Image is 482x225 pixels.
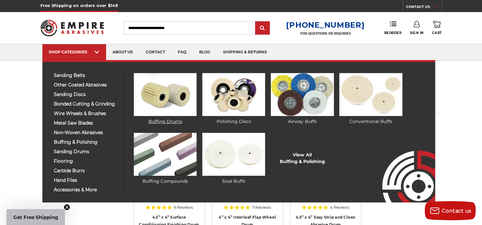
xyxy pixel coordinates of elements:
span: 6 Reviews [174,206,193,209]
input: Submit [256,22,269,35]
a: Sisal Buffs [202,133,265,185]
a: CONTACT US [406,3,442,12]
span: Cart [432,31,442,35]
img: Buffing Compounds [134,133,197,176]
p: FOR QUESTIONS OR INQUIRIES [286,31,364,36]
span: hand files [54,178,120,183]
a: about us [106,44,139,60]
img: Empire Abrasives [40,16,104,40]
span: Sign In [410,31,424,35]
a: Conventional Buffs [339,73,402,125]
a: faq [171,44,193,60]
a: Polishing Discs [202,73,265,125]
span: sanding belts [54,73,120,78]
a: blog [193,44,217,60]
span: bonded cutting & grinding [54,102,120,106]
img: Polishing Discs [202,73,265,116]
span: Get Free Shipping [13,214,58,220]
span: other coated abrasives [54,83,120,87]
span: Reorder [384,31,401,35]
button: Contact us [425,201,476,220]
span: non-woven abrasives [54,130,120,135]
span: 7 Reviews [252,206,271,209]
span: metal saw blades [54,121,120,126]
a: View AllBuffing & Polishing [280,152,325,165]
span: 4 Reviews [330,206,349,209]
span: Contact us [442,208,471,214]
img: Conventional Buffs [339,73,402,116]
a: Reorder [384,21,401,35]
a: contact [139,44,171,60]
span: accessories & more [54,187,120,192]
span: carbide burrs [54,168,120,173]
span: buffing & polishing [54,140,120,145]
a: Airway Buffs [271,73,334,125]
span: wire wheels & brushes [54,111,120,116]
img: Empire Abrasives Logo Image [371,132,435,202]
a: [PHONE_NUMBER] [286,20,364,30]
a: Cart [432,21,442,35]
button: Close teaser [64,204,70,210]
a: Buffing Compounds [134,133,197,185]
img: Airway Buffs [271,73,334,116]
a: shipping & returns [217,44,273,60]
div: Get Free ShippingClose teaser [6,209,65,225]
img: Sisal Buffs [202,133,265,176]
div: SHOP CATEGORIES [49,50,100,54]
img: Buffing Drums [134,73,197,116]
span: sanding drums [54,149,120,154]
a: Buffing Drums [134,73,197,125]
span: flooring [54,159,120,164]
span: sanding discs [54,92,120,97]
